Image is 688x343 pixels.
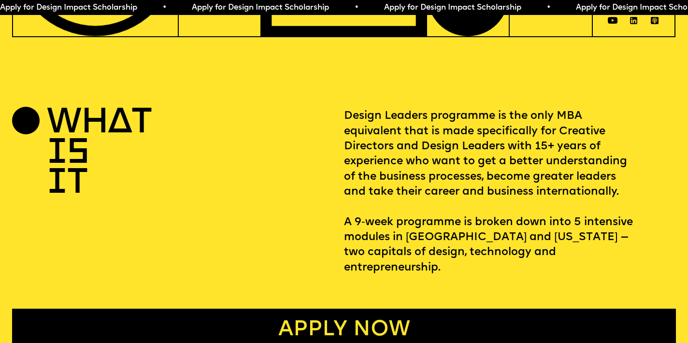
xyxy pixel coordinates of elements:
span: • [162,4,167,12]
p: Design Leaders programme is the only MBA equivalent that is made specifically for Creative Direct... [344,109,676,275]
span: • [354,4,358,12]
span: • [546,4,551,12]
h2: WHAT IS IT [47,109,102,199]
